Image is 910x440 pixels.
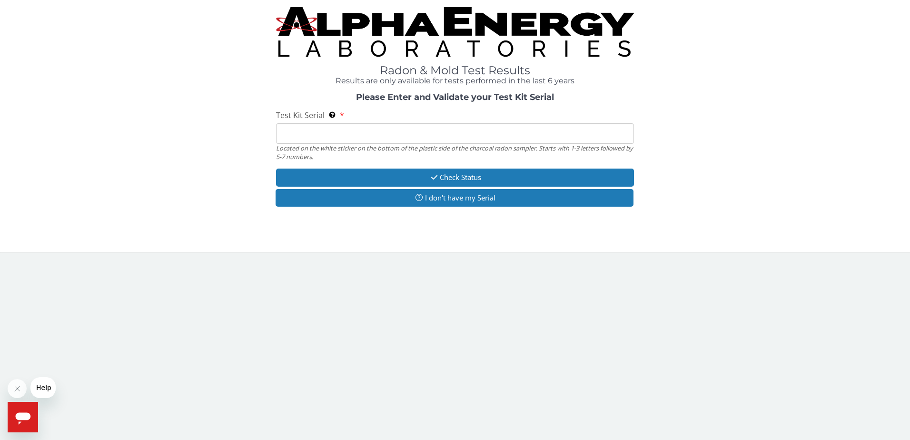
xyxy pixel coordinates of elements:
[276,169,634,186] button: Check Status
[8,379,27,398] iframe: Close message
[356,92,554,102] strong: Please Enter and Validate your Test Kit Serial
[30,377,56,398] iframe: Message from company
[276,110,325,120] span: Test Kit Serial
[276,7,634,57] img: TightCrop.jpg
[276,64,634,77] h1: Radon & Mold Test Results
[276,189,634,207] button: I don't have my Serial
[8,402,38,432] iframe: Button to launch messaging window
[276,77,634,85] h4: Results are only available for tests performed in the last 6 years
[276,144,634,161] div: Located on the white sticker on the bottom of the plastic side of the charcoal radon sampler. Sta...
